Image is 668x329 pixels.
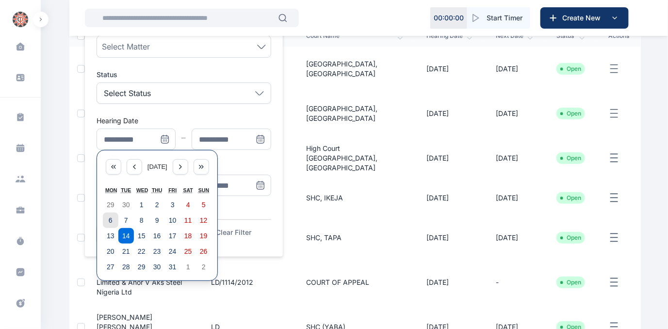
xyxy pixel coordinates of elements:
[415,47,484,91] td: [DATE]
[196,259,212,275] button: November 2, 2025
[138,247,146,255] abbr: October 22, 2025
[104,87,151,99] p: Select Status
[147,159,167,175] button: [DATE]
[294,47,415,91] td: [GEOGRAPHIC_DATA], [GEOGRAPHIC_DATA]
[103,259,118,275] button: October 27, 2025
[97,268,182,296] a: Shinning Star Nigeria Limited & Anor V Aks Steel Nigeria Ltd
[153,247,161,255] abbr: October 23, 2025
[294,260,415,305] td: COURT OF APPEAL
[165,213,180,228] button: October 10, 2025
[294,215,415,260] td: SHC, TAPA
[124,216,128,224] abbr: October 7, 2025
[149,197,165,213] button: October 2, 2025
[434,13,464,23] p: 00 : 00 : 00
[196,197,212,213] button: October 5, 2025
[202,201,206,209] abbr: October 5, 2025
[136,187,148,193] abbr: Wednesday
[134,244,149,259] button: October 22, 2025
[415,91,484,136] td: [DATE]
[294,181,415,215] td: SHC, IKEJA
[107,263,114,271] abbr: October 27, 2025
[85,15,283,257] ul: Menu
[484,91,545,136] td: [DATE]
[97,70,271,80] label: Status
[415,181,484,215] td: [DATE]
[202,263,206,271] abbr: November 2, 2025
[118,244,134,259] button: October 21, 2025
[134,259,149,275] button: October 29, 2025
[560,234,581,242] li: Open
[306,32,403,40] span: court name
[415,136,484,181] td: [DATE]
[200,216,208,224] abbr: October 12, 2025
[415,215,484,260] td: [DATE]
[180,197,196,213] button: October 4, 2025
[105,187,117,193] abbr: Monday
[556,32,585,40] span: status
[484,47,545,91] td: [DATE]
[107,201,114,209] abbr: September 29, 2025
[558,13,609,23] span: Create New
[134,213,149,228] button: October 8, 2025
[426,32,472,40] span: hearing date
[169,216,177,224] abbr: October 10, 2025
[121,187,131,193] abbr: Tuesday
[122,263,130,271] abbr: October 28, 2025
[294,136,415,181] td: High Court [GEOGRAPHIC_DATA], [GEOGRAPHIC_DATA]
[155,216,159,224] abbr: October 9, 2025
[198,187,209,193] abbr: Sunday
[184,247,192,255] abbr: October 25, 2025
[140,201,144,209] abbr: October 1, 2025
[165,197,180,213] button: October 3, 2025
[484,215,545,260] td: [DATE]
[138,263,146,271] abbr: October 29, 2025
[484,136,545,181] td: [DATE]
[180,228,196,244] button: October 18, 2025
[107,247,114,255] abbr: October 20, 2025
[165,228,180,244] button: October 17, 2025
[118,259,134,275] button: October 28, 2025
[169,232,177,240] abbr: October 17, 2025
[196,244,212,259] button: October 26, 2025
[109,216,113,224] abbr: October 6, 2025
[107,232,114,240] abbr: October 13, 2025
[152,187,163,193] abbr: Thursday
[184,232,192,240] abbr: October 18, 2025
[186,263,190,271] abbr: November 1, 2025
[200,247,208,255] abbr: October 26, 2025
[153,232,161,240] abbr: October 16, 2025
[155,201,159,209] abbr: October 2, 2025
[560,65,581,73] li: Open
[169,263,177,271] abbr: October 31, 2025
[165,244,180,259] button: October 24, 2025
[134,197,149,213] button: October 1, 2025
[169,247,177,255] abbr: October 24, 2025
[118,197,134,213] button: September 30, 2025
[103,197,118,213] button: September 29, 2025
[560,194,581,202] li: Open
[171,201,175,209] abbr: October 3, 2025
[184,216,192,224] abbr: October 11, 2025
[199,260,294,305] td: LD/1114/2012
[200,232,208,240] abbr: October 19, 2025
[484,181,545,215] td: [DATE]
[186,201,190,209] abbr: October 4, 2025
[149,213,165,228] button: October 9, 2025
[102,41,150,52] span: Select Matter
[134,228,149,244] button: October 15, 2025
[140,216,144,224] abbr: October 8, 2025
[608,32,629,40] span: actions
[118,213,134,228] button: October 7, 2025
[180,244,196,259] button: October 25, 2025
[183,187,193,193] abbr: Saturday
[118,228,134,244] button: October 14, 2025
[149,244,165,259] button: October 23, 2025
[180,213,196,228] button: October 11, 2025
[138,232,146,240] abbr: October 15, 2025
[168,187,177,193] abbr: Friday
[122,232,130,240] abbr: October 14, 2025
[180,259,196,275] button: November 1, 2025
[147,163,167,170] span: [DATE]
[294,91,415,136] td: [GEOGRAPHIC_DATA], [GEOGRAPHIC_DATA]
